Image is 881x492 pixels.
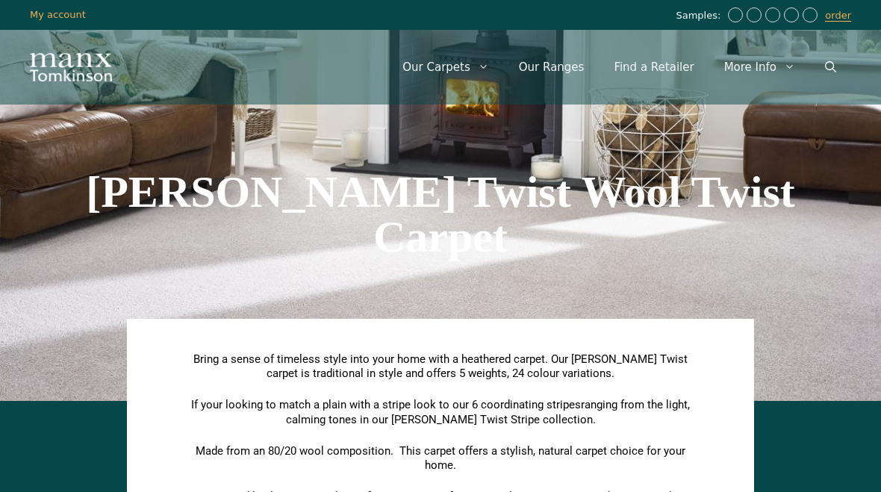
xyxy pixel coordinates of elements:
[676,10,724,22] span: Samples:
[22,169,859,259] h1: [PERSON_NAME] Twist Wool Twist Carpet
[183,444,698,473] p: Made from an 80/20 wool composition. This carpet offers a stylish, natural carpet choice for your...
[30,9,86,20] a: My account
[504,45,600,90] a: Our Ranges
[810,45,851,90] a: Open Search Bar
[183,398,698,427] p: If your looking to match a plain with a stripe look to our 6 coordinating stripes
[387,45,851,90] nav: Primary
[30,53,112,81] img: Manx Tomkinson
[183,352,698,382] p: Bring a sense of timeless style into your home with a heathered carpet. Our [PERSON_NAME] Twist c...
[286,398,691,426] span: ranging from the light, calming tones in our [PERSON_NAME] Twist Stripe collection.
[709,45,810,90] a: More Info
[599,45,709,90] a: Find a Retailer
[387,45,504,90] a: Our Carpets
[825,10,851,22] a: order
